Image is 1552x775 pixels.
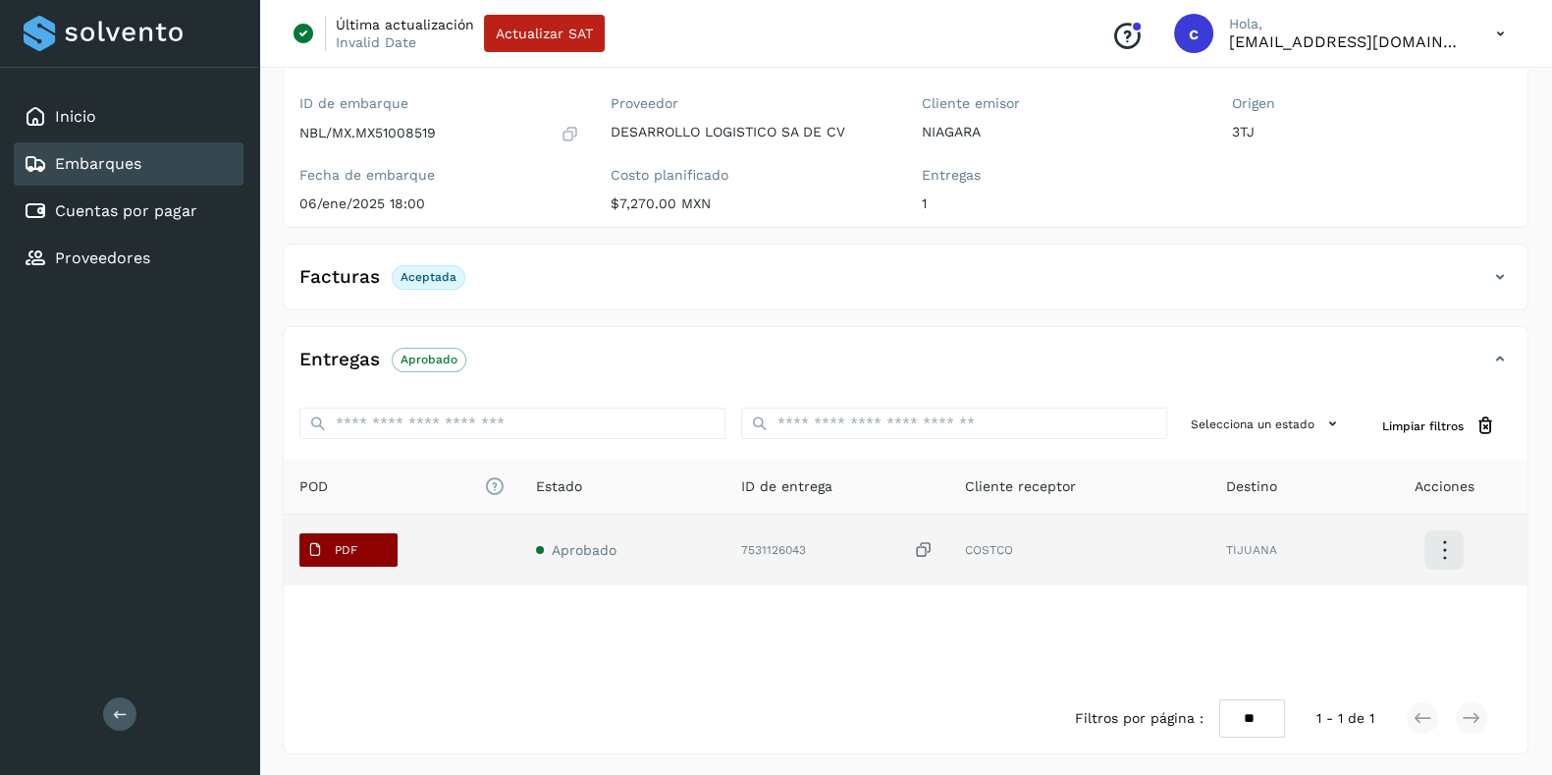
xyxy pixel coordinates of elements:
[299,95,579,112] label: ID de embarque
[55,249,150,267] a: Proveedores
[1232,95,1512,112] label: Origen
[1366,408,1512,444] button: Limpiar filtros
[922,167,1202,184] label: Entregas
[965,476,1076,497] span: Cliente receptor
[401,353,457,366] p: Aprobado
[922,124,1202,140] p: NIAGARA
[299,476,505,497] span: POD
[335,543,357,557] p: PDF
[496,27,593,40] span: Actualizar SAT
[299,125,436,141] p: NBL/MX.MX51008519
[611,167,890,184] label: Costo planificado
[1382,417,1464,435] span: Limpiar filtros
[552,542,616,558] span: Aprobado
[55,201,197,220] a: Cuentas por pagar
[1414,476,1473,497] span: Acciones
[922,195,1202,212] p: 1
[14,142,243,186] div: Embarques
[741,540,935,561] div: 7531126043
[299,349,380,371] h4: Entregas
[484,15,605,52] button: Actualizar SAT
[299,195,579,212] p: 06/ene/2025 18:00
[1316,708,1374,729] span: 1 - 1 de 1
[14,95,243,138] div: Inicio
[1229,16,1465,32] p: Hola,
[1075,708,1204,729] span: Filtros por página :
[611,95,890,112] label: Proveedor
[284,343,1527,392] div: EntregasAprobado
[336,33,416,51] p: Invalid Date
[611,124,890,140] p: DESARROLLO LOGISTICO SA DE CV
[536,476,582,497] span: Estado
[55,107,96,126] a: Inicio
[336,16,474,33] p: Última actualización
[299,533,398,567] button: PDF
[401,270,456,284] p: Aceptada
[1232,124,1512,140] p: 3TJ
[299,167,579,184] label: Fecha de embarque
[299,266,380,289] h4: Facturas
[55,154,141,173] a: Embarques
[741,476,832,497] span: ID de entrega
[949,515,1209,585] td: COSTCO
[922,95,1202,112] label: Cliente emisor
[611,195,890,212] p: $7,270.00 MXN
[1225,476,1276,497] span: Destino
[14,237,243,280] div: Proveedores
[1229,32,1465,51] p: calbor@niagarawater.com
[1209,515,1361,585] td: TIJUANA
[1183,408,1351,440] button: Selecciona un estado
[14,190,243,233] div: Cuentas por pagar
[284,260,1527,309] div: FacturasAceptada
